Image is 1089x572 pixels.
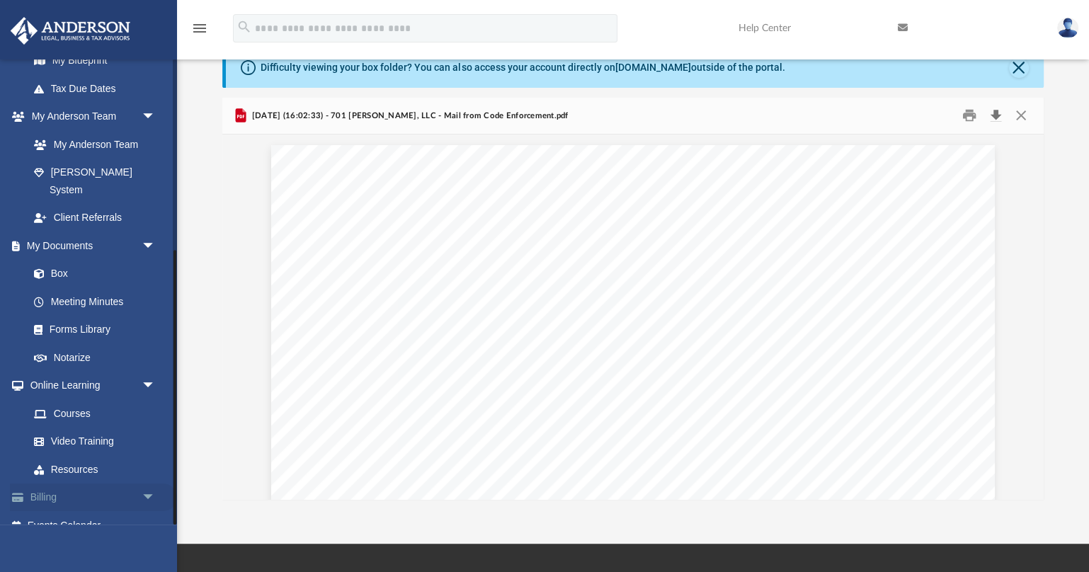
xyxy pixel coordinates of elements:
a: Courses [20,399,170,428]
a: Forms Library [20,316,163,344]
img: User Pic [1057,18,1078,38]
div: File preview [222,135,1043,500]
div: Preview [222,98,1043,500]
a: Meeting Minutes [20,287,170,316]
button: Close [1009,58,1029,78]
a: Tax Due Dates [20,74,177,103]
span: [DATE] (16:02:33) - 701 [PERSON_NAME], LLC - Mail from Code Enforcement.pdf [249,110,569,122]
span: arrow_drop_down [142,103,170,132]
button: Download [983,105,1009,127]
i: menu [191,20,208,37]
button: Close [1008,105,1034,127]
a: menu [191,27,208,37]
a: Events Calendar [10,511,177,539]
i: search [236,19,252,35]
a: Online Learningarrow_drop_down [10,372,170,400]
a: Box [20,260,163,288]
a: Video Training [20,428,163,456]
a: Notarize [20,343,170,372]
div: Difficulty viewing your box folder? You can also access your account directly on outside of the p... [261,60,785,75]
a: Resources [20,455,170,484]
img: Anderson Advisors Platinum Portal [6,17,135,45]
div: Document Viewer [222,135,1043,500]
a: My Anderson Team [20,130,163,159]
a: [DOMAIN_NAME] [615,62,690,73]
a: My Anderson Teamarrow_drop_down [10,103,170,131]
span: arrow_drop_down [142,231,170,261]
a: Billingarrow_drop_down [10,484,177,512]
button: Print [955,105,983,127]
span: arrow_drop_down [142,484,170,513]
a: My Blueprint [20,47,170,75]
a: My Documentsarrow_drop_down [10,231,170,260]
a: Client Referrals [20,204,170,232]
a: [PERSON_NAME] System [20,159,170,204]
span: arrow_drop_down [142,372,170,401]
